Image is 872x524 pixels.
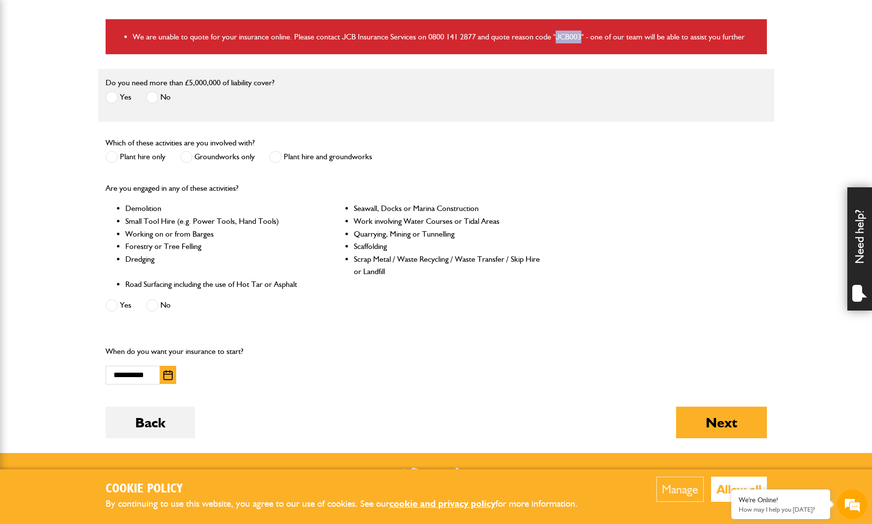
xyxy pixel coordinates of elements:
[354,253,541,278] li: Scrap Metal / Waste Recycling / Waste Transfer / Skip Hire or Landfill
[354,215,541,228] li: Work involving Water Courses or Tidal Areas
[125,202,312,215] li: Demolition
[106,139,255,147] label: Which of these activities are you involved with?
[847,187,872,311] div: Need help?
[389,498,495,509] a: cookie and privacy policy
[51,55,166,68] div: Chat with us now
[106,151,165,163] label: Plant hire only
[711,477,767,502] button: Allow all
[180,151,255,163] label: Groundworks only
[146,91,171,104] label: No
[354,202,541,215] li: Seawall, Docks or Marina Construction
[106,407,195,438] button: Back
[455,468,469,480] img: Linked In
[106,482,594,497] h2: Cookie Policy
[106,79,274,87] label: Do you need more than £5,000,000 of liability cover?
[162,5,186,29] div: Minimize live chat window
[13,120,180,142] input: Enter your email address
[739,506,823,513] p: How may I help you today?
[163,370,173,380] img: Choose date
[13,149,180,171] input: Enter your phone number
[146,299,171,312] label: No
[125,228,312,241] li: Working on or from Barges
[134,304,179,317] em: Start Chat
[269,151,372,163] label: Plant hire and groundworks
[17,55,41,69] img: d_20077148190_company_1631870298795_20077148190
[403,468,418,480] img: Twitter
[656,477,704,502] button: Manage
[125,240,312,253] li: Forestry or Tree Felling
[125,253,312,278] li: Dredging
[354,240,541,253] li: Scaffolding
[13,178,180,295] textarea: Type your message and hit 'Enter'
[106,299,131,312] label: Yes
[13,91,180,113] input: Enter your last name
[676,407,767,438] button: Next
[133,31,759,43] li: We are unable to quote for your insurance online. Please contact JCB Insurance Services on 0800 1...
[125,215,312,228] li: Small Tool Hire (e.g. Power Tools, Hand Tools)
[106,496,594,512] p: By continuing to use this website, you agree to our use of cookies. See our for more information.
[106,91,131,104] label: Yes
[106,345,316,358] p: When do you want your insurance to start?
[455,468,469,480] a: LinkedIn
[106,182,541,195] p: Are you engaged in any of these activities?
[739,496,823,504] div: We're Online!
[354,228,541,241] li: Quarrying, Mining or Tunnelling
[125,278,312,291] li: Road Surfacing including the use of Hot Tar or Asphalt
